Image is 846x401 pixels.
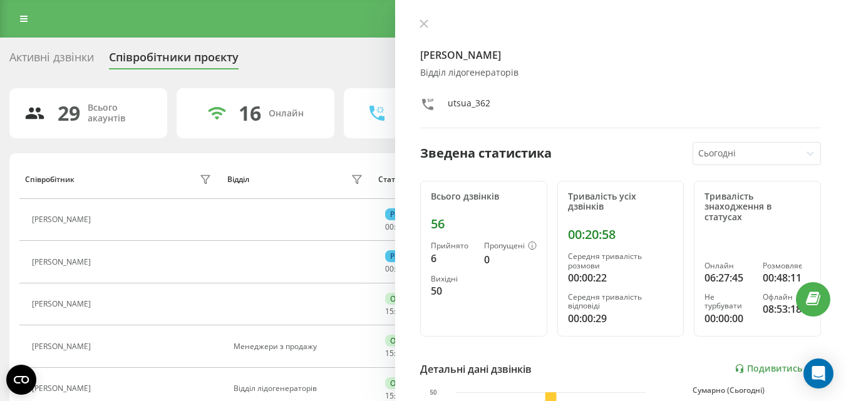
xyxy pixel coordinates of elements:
div: 50 [431,283,474,298]
span: 15 [385,348,394,358]
div: Співробітник [25,175,75,184]
div: Не турбувати [704,293,752,311]
div: Розмовляє [763,261,810,270]
div: 00:20:58 [568,227,674,242]
div: [PERSON_NAME] [32,300,94,308]
div: [PERSON_NAME] [32,384,94,393]
div: 56 [431,216,537,231]
div: Менеджери з продажу [234,342,366,351]
div: Активні дзвінки [9,51,94,70]
div: Співробітники проєкту [109,51,239,70]
div: [PERSON_NAME] [32,258,94,266]
div: 00:00:00 [704,311,752,326]
div: 6 [431,251,474,266]
div: : : [385,349,415,358]
div: Вихідні [431,275,474,283]
div: Сумарно (Сьогодні) [693,386,821,395]
button: Open CMP widget [6,365,36,395]
div: Відділ лідогенераторів [234,384,366,393]
div: Всього акаунтів [88,103,152,124]
div: Всього дзвінків [431,191,537,202]
div: Онлайн [704,261,752,270]
div: Відділ [227,175,249,184]
div: Open Intercom Messenger [803,358,833,388]
div: Середня тривалість відповіді [568,293,674,311]
div: 00:48:11 [763,270,810,285]
div: [PERSON_NAME] [32,342,94,351]
text: 50 [430,388,437,395]
div: Детальні дані дзвінків [420,362,532,377]
div: : : [385,223,415,231]
div: : : [385,265,415,273]
div: Прийнято [431,241,474,250]
div: [PERSON_NAME] [32,215,94,224]
div: Офлайн [763,293,810,302]
div: 16 [239,101,261,125]
span: 15 [385,390,394,401]
a: Подивитись звіт [735,363,821,374]
div: : : [385,307,415,316]
div: 06:27:45 [704,270,752,285]
div: Середня тривалість розмови [568,252,674,270]
div: Тривалість усіх дзвінків [568,191,674,213]
div: 00:00:29 [568,311,674,326]
div: utsua_362 [448,97,490,115]
div: Онлайн [269,108,304,119]
span: 00 [385,263,394,274]
span: 15 [385,306,394,317]
div: 0 [484,252,537,267]
div: 00:00:22 [568,270,674,285]
div: Онлайн [385,377,425,389]
div: Тривалість знаходження в статусах [704,191,810,223]
div: Пропущені [484,241,537,251]
div: Онлайн [385,335,425,347]
div: : : [385,392,415,400]
div: 08:53:18 [763,302,810,317]
div: Онлайн [385,293,425,305]
div: Зведена статистика [420,144,552,163]
div: Відділ лідогенераторів [420,68,821,78]
div: Статус [378,175,403,184]
div: 29 [58,101,80,125]
div: Розмовляє [385,208,435,220]
span: 00 [385,221,394,232]
div: Розмовляє [385,250,435,262]
h4: [PERSON_NAME] [420,48,821,63]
